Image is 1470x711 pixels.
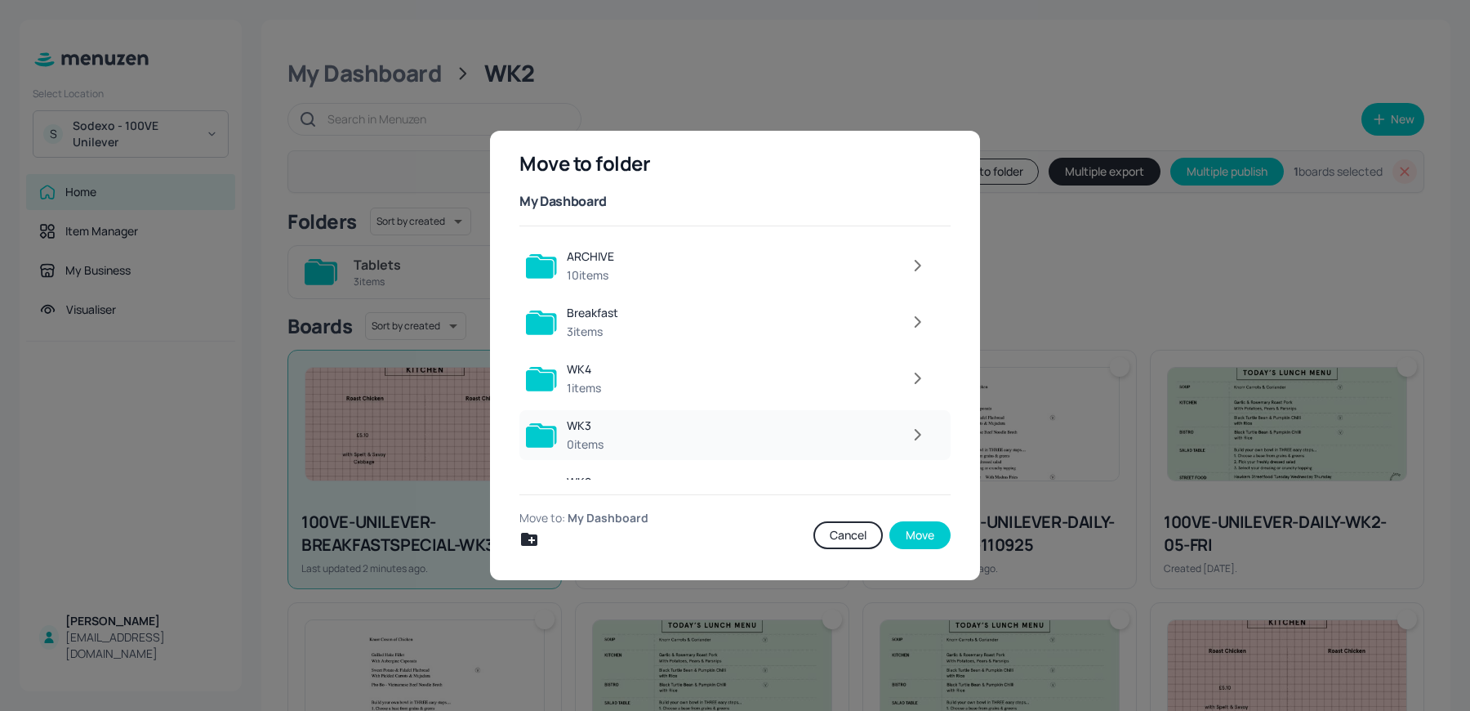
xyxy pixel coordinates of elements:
div: WK3 [567,418,604,434]
div: Move to: [519,510,807,526]
div: 3 items [567,324,618,340]
div: 10 items [567,267,614,284]
button: Cancel [813,521,883,549]
div: 0 items [567,436,604,453]
svg: Create new folder [519,530,539,549]
div: WK2 [567,474,609,490]
div: 1 items [567,380,601,396]
span: My Dashboard [568,510,648,525]
div: My Dashboard [519,191,607,211]
button: Move [889,521,951,549]
div: Breakfast [567,305,618,321]
div: Move to folder [519,150,951,177]
div: WK4 [567,361,601,378]
div: ARCHIVE [567,248,614,265]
